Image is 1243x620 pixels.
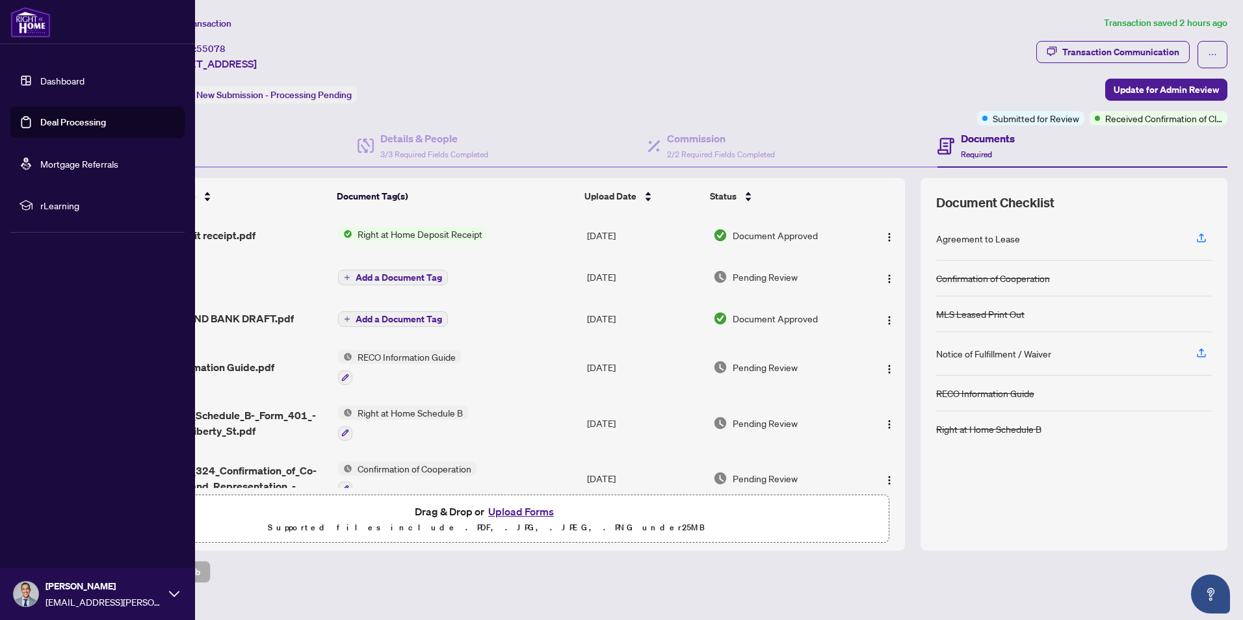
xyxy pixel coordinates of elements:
[380,149,488,159] span: 3/3 Required Fields Completed
[196,43,226,55] span: 55078
[1104,16,1227,31] article: Transaction saved 2 hours ago
[40,198,176,213] span: rLearning
[961,149,992,159] span: Required
[1036,41,1190,63] button: Transaction Communication
[884,364,895,374] img: Logo
[332,178,579,214] th: Document Tag(s)
[582,298,709,339] td: [DATE]
[884,232,895,242] img: Logo
[733,270,798,284] span: Pending Review
[338,461,352,476] img: Status Icon
[884,475,895,485] img: Logo
[1105,79,1227,101] button: Update for Admin Review
[10,6,51,38] img: logo
[884,419,895,430] img: Logo
[338,406,468,441] button: Status IconRight at Home Schedule B
[338,311,448,328] button: Add a Document Tag
[879,225,900,246] button: Logo
[713,270,727,284] img: Document Status
[380,131,488,146] h4: Details & People
[40,116,106,128] a: Deal Processing
[338,311,448,327] button: Add a Document Tag
[352,350,461,364] span: RECO Information Guide
[667,149,775,159] span: 2/2 Required Fields Completed
[884,315,895,326] img: Logo
[1191,575,1230,614] button: Open asap
[713,360,727,374] img: Document Status
[936,386,1034,400] div: RECO Information Guide
[1114,79,1219,100] span: Update for Admin Review
[161,56,257,71] span: [STREET_ADDRESS]
[140,463,328,494] span: 1_DigiSign_324_Confirmation_of_Co-operation_and_Representation_-_Tenant_Landlord_-_PropTx-[PERSON...
[879,357,900,378] button: Logo
[352,406,468,420] span: Right at Home Schedule B
[936,346,1051,361] div: Notice of Fulfillment / Waiver
[140,227,255,243] span: RAH deposit receipt.pdf
[582,256,709,298] td: [DATE]
[338,227,488,241] button: Status IconRight at Home Deposit Receipt
[884,274,895,284] img: Logo
[344,316,350,322] span: plus
[40,75,85,86] a: Dashboard
[713,228,727,242] img: Document Status
[356,273,442,282] span: Add a Document Tag
[579,178,705,214] th: Upload Date
[879,413,900,433] button: Logo
[338,269,448,286] button: Add a Document Tag
[352,461,477,476] span: Confirmation of Cooperation
[993,111,1079,125] span: Submitted for Review
[879,266,900,287] button: Logo
[140,311,294,326] span: RBC SLIP AND BANK DRAFT.pdf
[1208,50,1217,59] span: ellipsis
[338,461,477,497] button: Status IconConfirmation of Cooperation
[733,471,798,485] span: Pending Review
[584,189,636,203] span: Upload Date
[356,315,442,324] span: Add a Document Tag
[1105,111,1222,125] span: Received Confirmation of Closing
[338,406,352,420] img: Status Icon
[582,214,709,256] td: [DATE]
[338,227,352,241] img: Status Icon
[415,503,558,520] span: Drag & Drop or
[140,407,328,439] span: 3_DigiSign_Schedule_B-_Form_401_-_49_East_Liberty_St.pdf
[733,311,818,326] span: Document Approved
[46,595,163,609] span: [EMAIL_ADDRESS][PERSON_NAME][DOMAIN_NAME]
[84,495,889,543] span: Drag & Drop orUpload FormsSupported files include .PDF, .JPG, .JPEG, .PNG under25MB
[936,307,1025,321] div: MLS Leased Print Out
[733,228,818,242] span: Document Approved
[713,416,727,430] img: Document Status
[140,359,274,375] span: RECO Information Guide.pdf
[582,339,709,395] td: [DATE]
[162,18,231,29] span: View Transaction
[582,451,709,507] td: [DATE]
[582,395,709,451] td: [DATE]
[352,227,488,241] span: Right at Home Deposit Receipt
[733,360,798,374] span: Pending Review
[713,471,727,485] img: Document Status
[1062,42,1179,62] div: Transaction Communication
[705,178,857,214] th: Status
[344,274,350,281] span: plus
[879,468,900,489] button: Logo
[936,271,1050,285] div: Confirmation of Cooperation
[936,422,1041,436] div: Right at Home Schedule B
[46,579,163,593] span: [PERSON_NAME]
[338,350,352,364] img: Status Icon
[134,178,332,214] th: (9) File Name
[879,308,900,329] button: Logo
[667,131,775,146] h4: Commission
[710,189,737,203] span: Status
[40,158,118,170] a: Mortgage Referrals
[961,131,1015,146] h4: Documents
[936,231,1020,246] div: Agreement to Lease
[338,350,461,385] button: Status IconRECO Information Guide
[936,194,1054,212] span: Document Checklist
[713,311,727,326] img: Document Status
[484,503,558,520] button: Upload Forms
[92,520,881,536] p: Supported files include .PDF, .JPG, .JPEG, .PNG under 25 MB
[196,89,352,101] span: New Submission - Processing Pending
[161,86,357,103] div: Status:
[338,270,448,285] button: Add a Document Tag
[14,582,38,606] img: Profile Icon
[733,416,798,430] span: Pending Review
